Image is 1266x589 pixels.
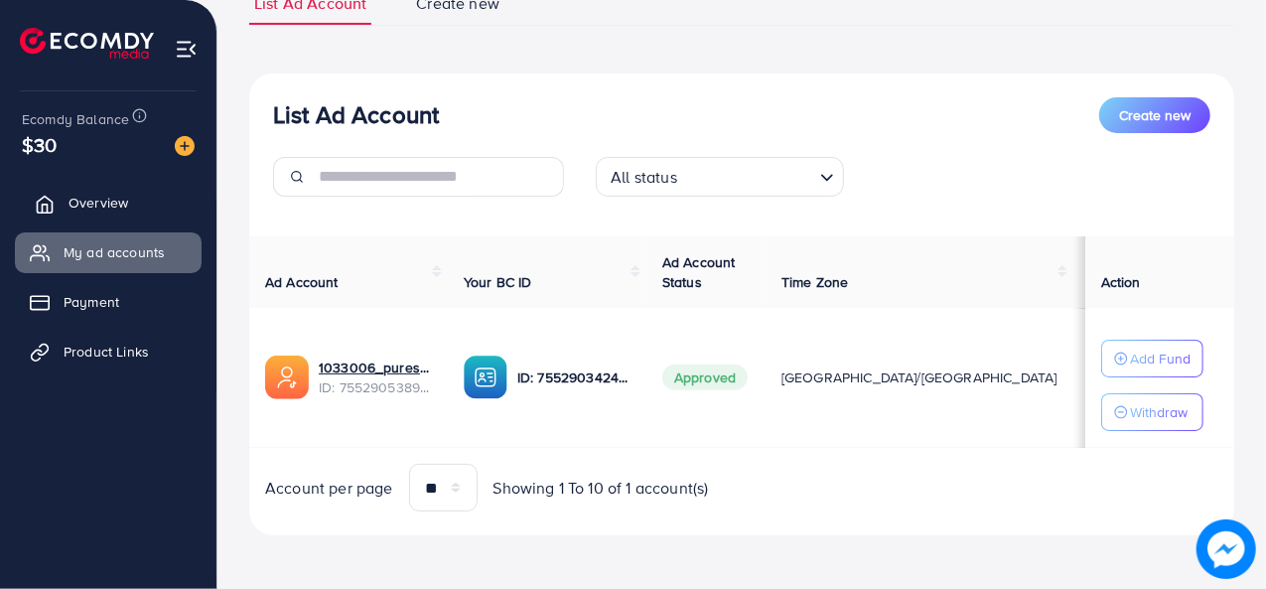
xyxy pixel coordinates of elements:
[464,356,507,399] img: ic-ba-acc.ded83a64.svg
[683,159,812,192] input: Search for option
[64,342,149,362] span: Product Links
[273,100,439,129] h3: List Ad Account
[596,157,844,197] div: Search for option
[781,368,1057,387] span: [GEOGRAPHIC_DATA]/[GEOGRAPHIC_DATA]
[1130,400,1188,424] p: Withdraw
[265,477,393,500] span: Account per page
[1101,393,1203,431] button: Withdraw
[15,282,202,322] a: Payment
[781,272,848,292] span: Time Zone
[20,28,154,59] img: logo
[662,365,748,390] span: Approved
[15,183,202,222] a: Overview
[22,130,57,159] span: $30
[175,38,198,61] img: menu
[265,356,309,399] img: ic-ads-acc.e4c84228.svg
[493,477,709,500] span: Showing 1 To 10 of 1 account(s)
[22,109,129,129] span: Ecomdy Balance
[319,358,432,398] div: <span class='underline'>1033006_puresole_1758547841281</span></br>7552905389772177409
[15,232,202,272] a: My ad accounts
[69,193,128,213] span: Overview
[265,272,339,292] span: Ad Account
[319,358,432,377] a: 1033006_puresole_1758547841281
[1196,519,1256,579] img: image
[517,366,631,389] p: ID: 7552903424413696008
[175,136,195,156] img: image
[64,242,165,262] span: My ad accounts
[1130,347,1191,370] p: Add Fund
[662,252,736,292] span: Ad Account Status
[464,272,532,292] span: Your BC ID
[1099,97,1210,133] button: Create new
[1101,272,1141,292] span: Action
[607,163,681,192] span: All status
[15,332,202,371] a: Product Links
[319,377,432,397] span: ID: 7552905389772177409
[1101,340,1203,377] button: Add Fund
[1119,105,1191,125] span: Create new
[64,292,119,312] span: Payment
